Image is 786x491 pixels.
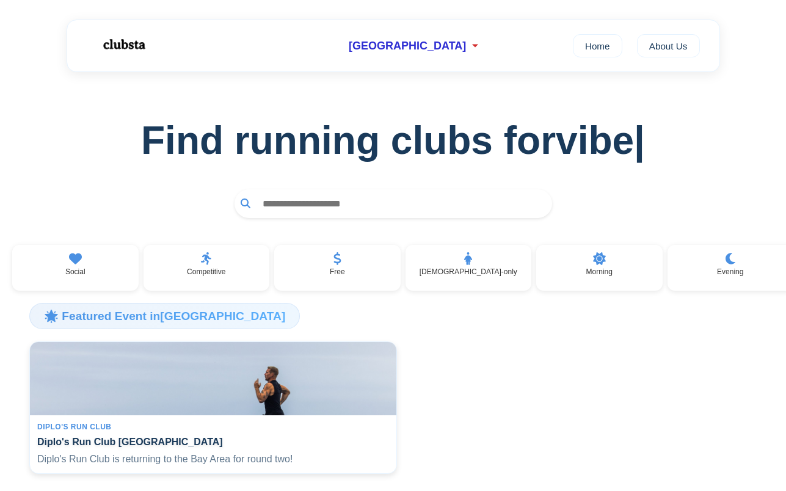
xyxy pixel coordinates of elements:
a: About Us [637,34,700,57]
p: [DEMOGRAPHIC_DATA]-only [420,267,517,276]
span: [GEOGRAPHIC_DATA] [349,40,466,53]
h3: 🌟 Featured Event in [GEOGRAPHIC_DATA] [29,303,300,329]
h1: Find running clubs for [20,118,766,163]
p: Diplo's Run Club is returning to the Bay Area for round two! [37,453,389,466]
p: Morning [586,267,613,276]
p: Free [330,267,345,276]
span: vibe [556,118,645,163]
div: Diplo's Run Club [37,423,389,431]
img: Diplo's Run Club San Francisco [30,342,396,415]
h4: Diplo's Run Club [GEOGRAPHIC_DATA] [37,436,389,448]
a: Home [573,34,622,57]
p: Social [65,267,86,276]
img: Logo [87,29,160,60]
span: | [634,118,645,162]
p: Competitive [187,267,225,276]
p: Evening [717,267,743,276]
